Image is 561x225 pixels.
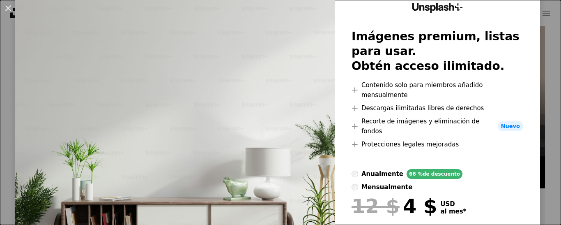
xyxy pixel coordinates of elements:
span: al mes * [440,208,466,215]
div: mensualmente [361,182,412,192]
h2: Imágenes premium, listas para usar. Obtén acceso ilimitado. [352,29,523,74]
div: anualmente [361,169,403,179]
li: Recorte de imágenes y eliminación de fondos [352,116,523,136]
li: Contenido solo para miembros añadido mensualmente [352,80,523,100]
li: Protecciones legales mejoradas [352,139,523,149]
span: 12 $ [352,195,400,217]
input: mensualmente [352,184,358,190]
span: Nuevo [498,121,523,131]
input: anualmente66 %de descuento [352,171,358,177]
li: Descargas ilimitadas libres de derechos [352,103,523,113]
div: 4 $ [352,195,437,217]
span: USD [440,200,466,208]
div: 66 % de descuento [407,169,462,179]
